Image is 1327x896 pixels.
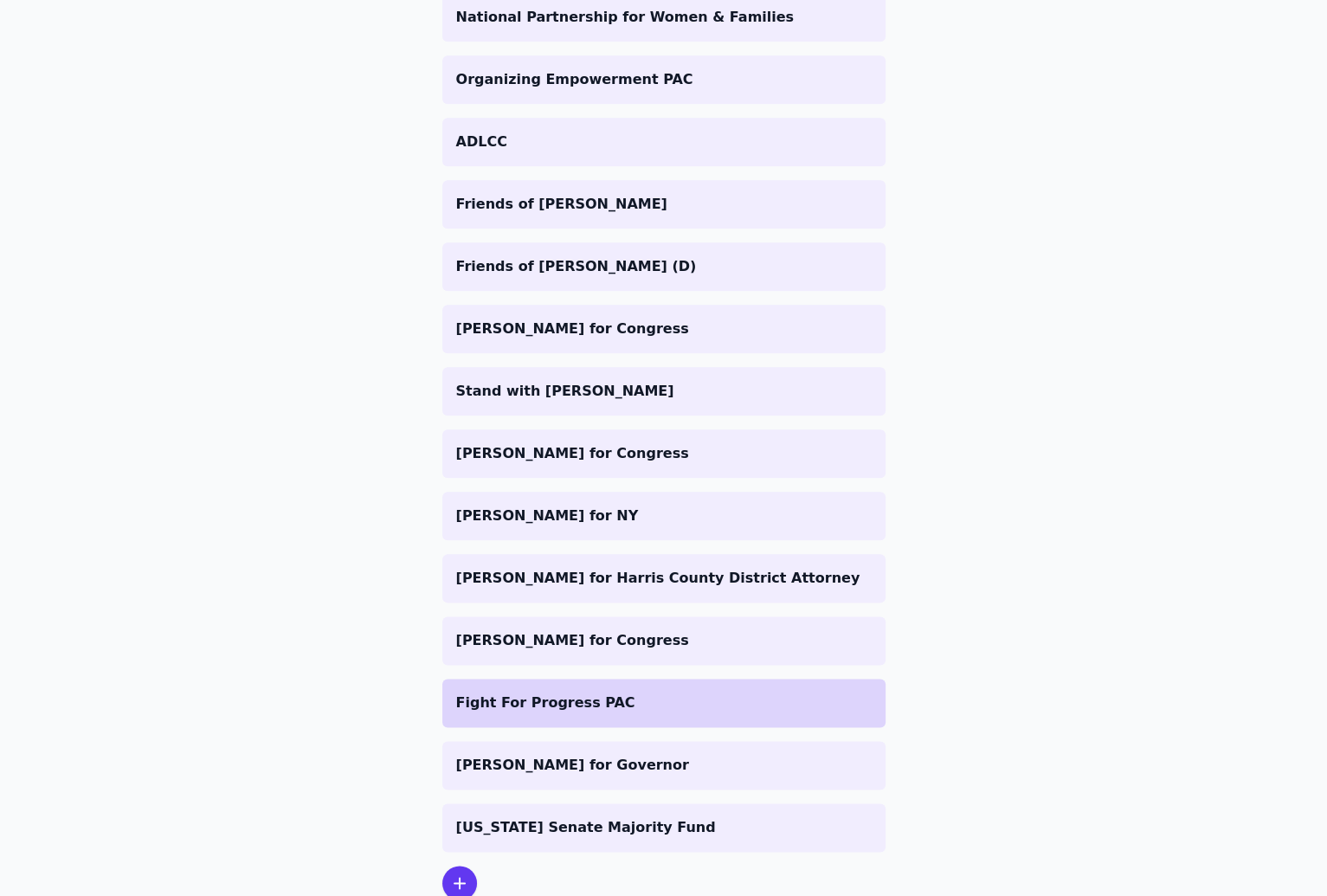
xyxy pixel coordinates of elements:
[442,118,886,166] a: ADLCC
[442,305,886,353] a: [PERSON_NAME] for Congress
[456,568,872,589] p: [PERSON_NAME] for Harris County District Attorney
[456,69,872,90] p: Organizing Empowerment PAC
[442,429,886,478] a: [PERSON_NAME] for Congress
[442,803,886,852] a: [US_STATE] Senate Majority Fund
[442,616,886,665] a: [PERSON_NAME] for Congress
[456,443,872,464] p: [PERSON_NAME] for Congress
[456,630,872,651] p: [PERSON_NAME] for Congress
[456,194,872,215] p: Friends of [PERSON_NAME]
[456,381,872,402] p: Stand with [PERSON_NAME]
[442,55,886,104] a: Organizing Empowerment PAC
[456,7,872,28] p: National Partnership for Women & Families
[442,367,886,416] a: Stand with [PERSON_NAME]
[456,693,872,713] p: Fight For Progress PAC
[442,242,886,291] a: Friends of [PERSON_NAME] (D)
[456,256,872,277] p: Friends of [PERSON_NAME] (D)
[456,817,872,838] p: [US_STATE] Senate Majority Fund
[442,180,886,229] a: Friends of [PERSON_NAME]
[442,492,886,540] a: [PERSON_NAME] for NY
[456,319,872,339] p: [PERSON_NAME] for Congress
[442,679,886,727] a: Fight For Progress PAC
[442,741,886,790] a: [PERSON_NAME] for Governor
[442,554,886,603] a: [PERSON_NAME] for Harris County District Attorney
[456,132,872,152] p: ADLCC
[456,755,872,776] p: [PERSON_NAME] for Governor
[456,506,872,526] p: [PERSON_NAME] for NY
